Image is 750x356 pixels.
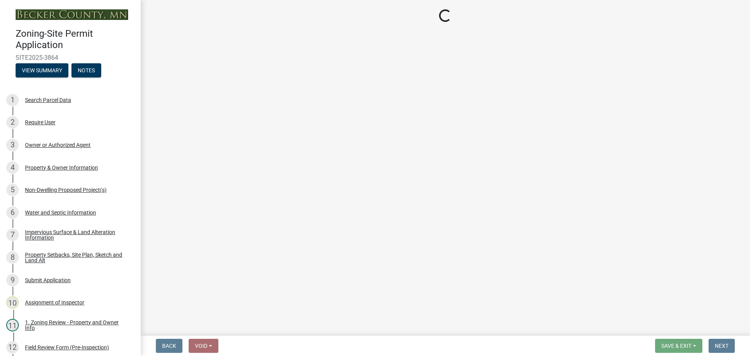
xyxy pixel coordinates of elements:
[6,184,19,196] div: 5
[25,187,107,193] div: Non-Dwelling Proposed Project(s)
[25,97,71,103] div: Search Parcel Data
[195,343,207,349] span: Void
[715,343,729,349] span: Next
[6,251,19,264] div: 8
[6,139,19,151] div: 3
[6,206,19,219] div: 6
[6,341,19,354] div: 12
[162,343,176,349] span: Back
[16,28,134,51] h4: Zoning-Site Permit Application
[71,68,101,74] wm-modal-confirm: Notes
[25,120,55,125] div: Require User
[16,63,68,77] button: View Summary
[189,339,218,353] button: Void
[661,343,691,349] span: Save & Exit
[25,320,128,331] div: 1. Zoning Review - Property and Owner Info
[16,54,125,61] span: SITE2025-3864
[25,165,98,170] div: Property & Owner Information
[25,252,128,263] div: Property Setbacks, Site Plan, Sketch and Land Alt
[6,94,19,106] div: 1
[25,277,71,283] div: Submit Application
[71,63,101,77] button: Notes
[25,210,96,215] div: Water and Septic Information
[16,68,68,74] wm-modal-confirm: Summary
[25,300,84,305] div: Assignment of Inspector
[6,161,19,174] div: 4
[655,339,702,353] button: Save & Exit
[6,319,19,331] div: 11
[16,9,128,20] img: Becker County, Minnesota
[25,229,128,240] div: Impervious Surface & Land Alteration Information
[6,229,19,241] div: 7
[6,116,19,129] div: 2
[6,274,19,286] div: 9
[25,142,91,148] div: Owner or Authorized Agent
[156,339,182,353] button: Back
[6,296,19,309] div: 10
[709,339,735,353] button: Next
[25,345,109,350] div: Field Review Form (Pre-Inspection)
